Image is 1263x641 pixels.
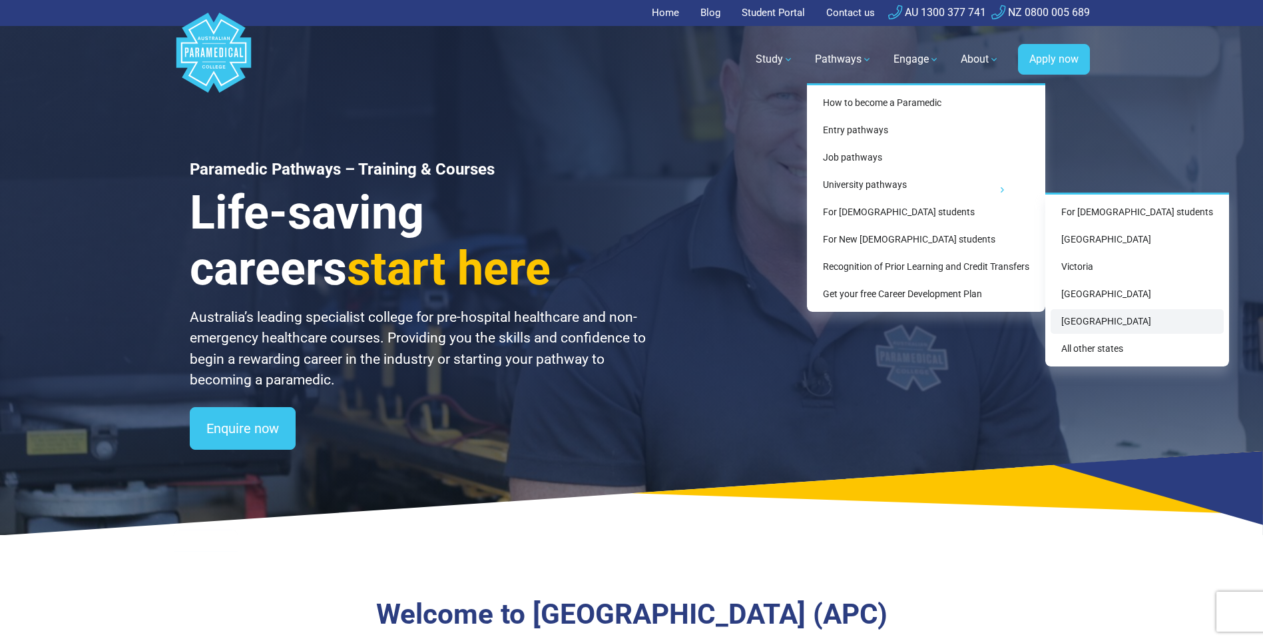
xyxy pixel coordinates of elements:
[1051,255,1224,279] a: Victoria
[953,41,1007,78] a: About
[190,185,648,297] h3: Life-saving careers
[1051,227,1224,252] a: [GEOGRAPHIC_DATA]
[174,26,254,93] a: Australian Paramedical College
[347,241,551,296] span: start here
[812,200,1040,225] a: For [DEMOGRAPHIC_DATA] students
[1051,336,1224,361] a: All other states
[190,307,648,391] p: Australia’s leading specialist college for pre-hospital healthcare and non-emergency healthcare c...
[190,407,296,450] a: Enquire now
[812,227,1040,252] a: For New [DEMOGRAPHIC_DATA] students
[748,41,802,78] a: Study
[812,282,1040,307] a: Get your free Career Development Plan
[1051,309,1224,334] a: [GEOGRAPHIC_DATA]
[888,6,986,19] a: AU 1300 377 741
[249,598,1014,632] h3: Welcome to [GEOGRAPHIC_DATA] (APC)
[190,160,648,179] h1: Paramedic Pathways – Training & Courses
[812,173,1040,197] a: University pathways
[812,255,1040,279] a: Recognition of Prior Learning and Credit Transfers
[1051,282,1224,307] a: [GEOGRAPHIC_DATA]
[812,118,1040,143] a: Entry pathways
[1045,193,1229,366] div: Entry pathways
[1018,44,1090,75] a: Apply now
[807,83,1045,312] div: Pathways
[812,145,1040,170] a: Job pathways
[812,91,1040,115] a: How to become a Paramedic
[807,41,880,78] a: Pathways
[1051,200,1224,225] a: For [DEMOGRAPHIC_DATA] students
[885,41,947,78] a: Engage
[991,6,1090,19] a: NZ 0800 005 689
